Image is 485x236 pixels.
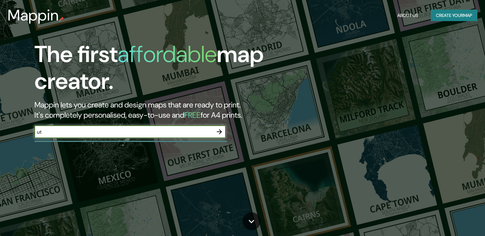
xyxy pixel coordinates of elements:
h3: Mappin [8,6,59,24]
h2: Mappin lets you create and design maps that are ready to print. It's completely personalised, eas... [34,100,277,120]
h1: affordable [118,39,217,69]
h5: FREE [184,110,201,120]
input: Choose your favourite place [34,128,213,136]
button: About Us [395,10,421,21]
button: Create yourmap [431,10,477,21]
img: mappin-pin [59,17,64,22]
h1: The first map creator. [34,41,277,100]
